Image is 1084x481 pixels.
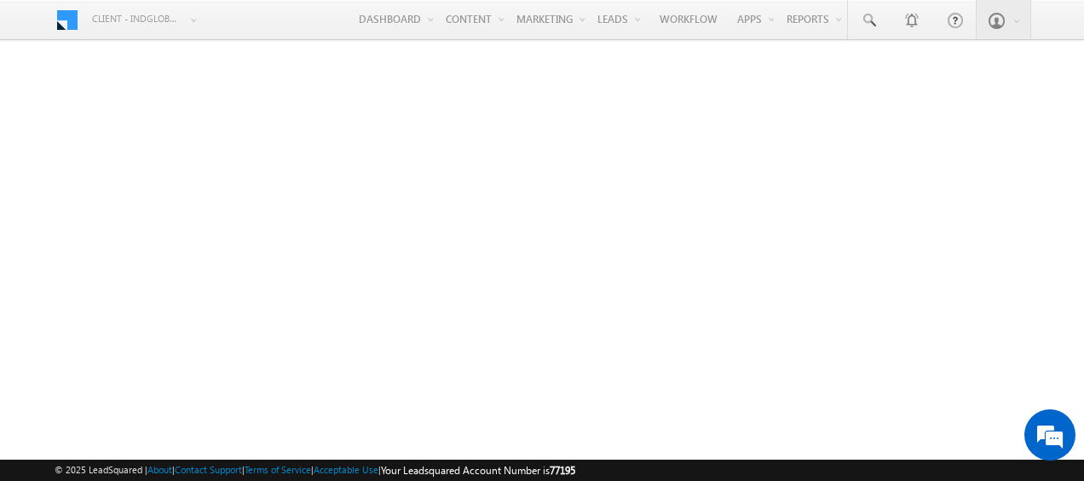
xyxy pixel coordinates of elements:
[550,464,575,477] span: 77195
[175,464,242,475] a: Contact Support
[245,464,311,475] a: Terms of Service
[92,10,182,27] span: Client - indglobal2 (77195)
[147,464,172,475] a: About
[314,464,378,475] a: Acceptable Use
[381,464,575,477] span: Your Leadsquared Account Number is
[55,462,575,478] span: © 2025 LeadSquared | | | | |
